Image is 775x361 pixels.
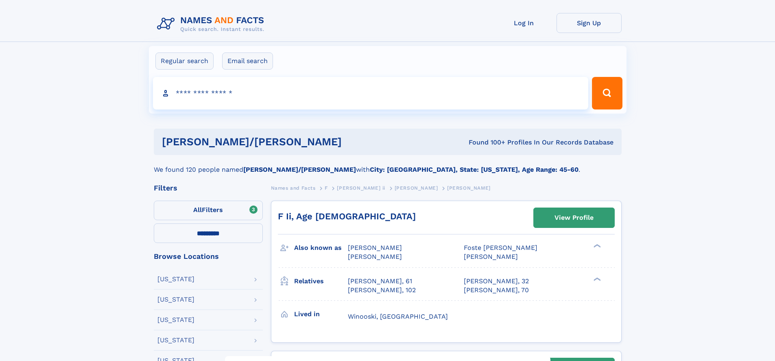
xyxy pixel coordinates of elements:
[157,337,194,343] div: [US_STATE]
[193,206,202,214] span: All
[157,296,194,303] div: [US_STATE]
[592,77,622,109] button: Search Button
[157,276,194,282] div: [US_STATE]
[243,166,356,173] b: [PERSON_NAME]/[PERSON_NAME]
[348,244,402,252] span: [PERSON_NAME]
[155,53,214,70] label: Regular search
[405,138,613,147] div: Found 100+ Profiles In Our Records Database
[325,183,328,193] a: F
[395,185,438,191] span: [PERSON_NAME]
[464,277,529,286] a: [PERSON_NAME], 32
[325,185,328,191] span: F
[154,184,263,192] div: Filters
[154,201,263,220] label: Filters
[348,313,448,320] span: Winooski, [GEOGRAPHIC_DATA]
[464,244,537,252] span: Foste [PERSON_NAME]
[557,13,622,33] a: Sign Up
[337,183,385,193] a: [PERSON_NAME] ii
[447,185,491,191] span: [PERSON_NAME]
[294,307,348,321] h3: Lived in
[157,317,194,323] div: [US_STATE]
[271,183,316,193] a: Names and Facts
[162,137,405,147] h1: [PERSON_NAME]/[PERSON_NAME]
[395,183,438,193] a: [PERSON_NAME]
[555,208,594,227] div: View Profile
[294,274,348,288] h3: Relatives
[154,13,271,35] img: Logo Names and Facts
[592,276,601,282] div: ❯
[278,211,416,221] a: F Ii, Age [DEMOGRAPHIC_DATA]
[592,243,601,249] div: ❯
[464,253,518,260] span: [PERSON_NAME]
[348,286,416,295] a: [PERSON_NAME], 102
[294,241,348,255] h3: Also known as
[154,253,263,260] div: Browse Locations
[534,208,614,228] a: View Profile
[222,53,273,70] label: Email search
[337,185,385,191] span: [PERSON_NAME] ii
[348,277,412,286] a: [PERSON_NAME], 61
[464,286,529,295] a: [PERSON_NAME], 70
[154,155,622,175] div: We found 120 people named with .
[491,13,557,33] a: Log In
[348,253,402,260] span: [PERSON_NAME]
[153,77,589,109] input: search input
[370,166,579,173] b: City: [GEOGRAPHIC_DATA], State: [US_STATE], Age Range: 45-60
